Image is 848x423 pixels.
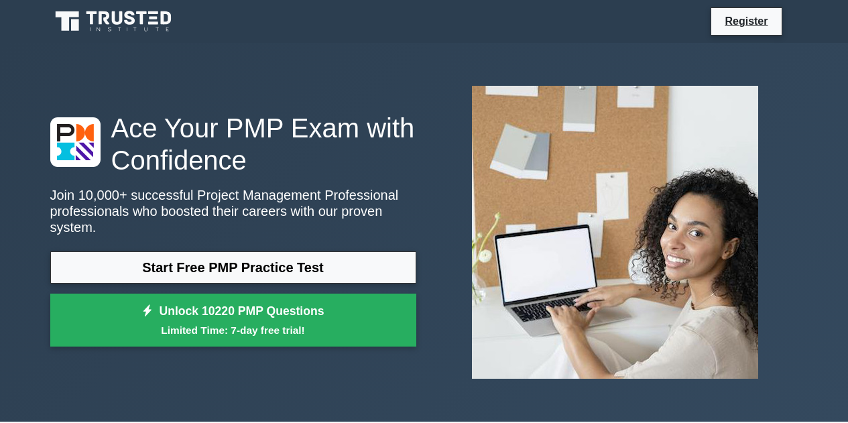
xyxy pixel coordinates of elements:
a: Unlock 10220 PMP QuestionsLimited Time: 7-day free trial! [50,294,416,347]
h1: Ace Your PMP Exam with Confidence [50,112,416,176]
a: Start Free PMP Practice Test [50,251,416,284]
a: Register [717,13,776,29]
small: Limited Time: 7-day free trial! [67,322,400,338]
p: Join 10,000+ successful Project Management Professional professionals who boosted their careers w... [50,187,416,235]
